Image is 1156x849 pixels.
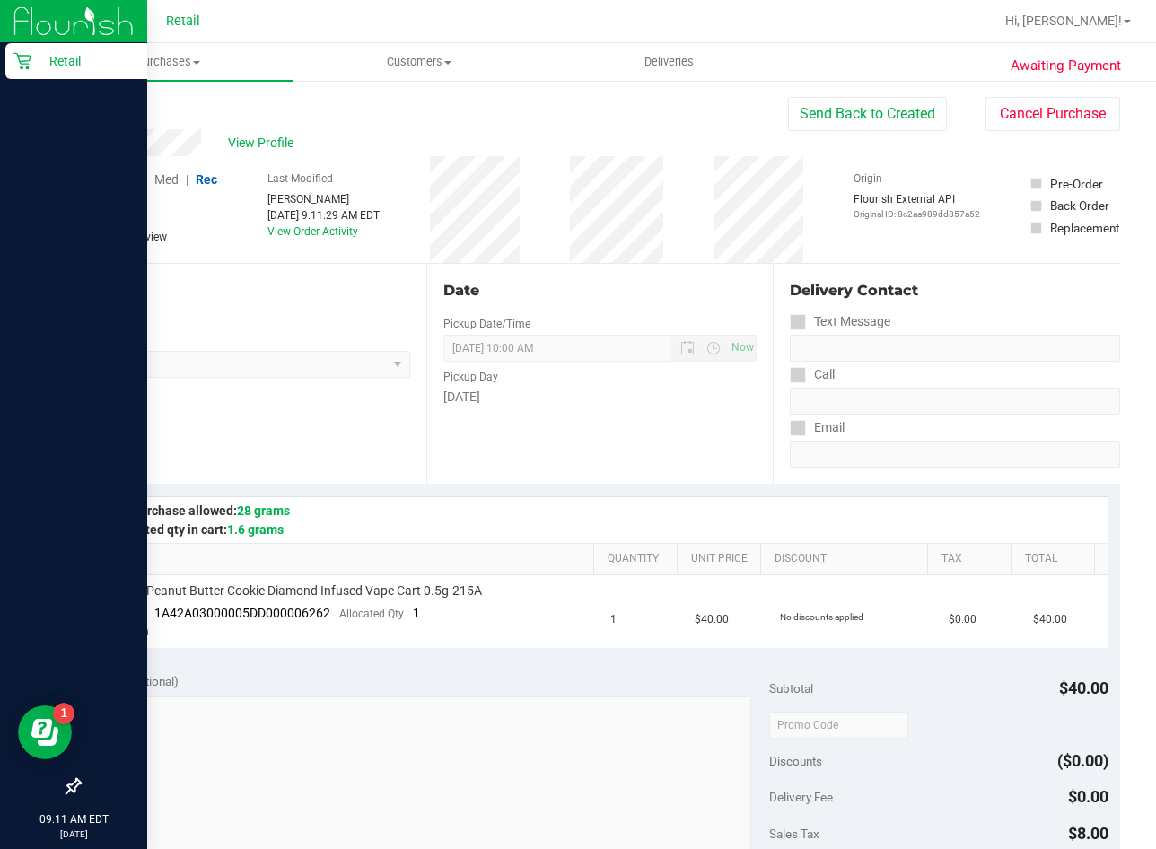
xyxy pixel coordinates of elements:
[1011,56,1121,76] span: Awaiting Payment
[267,207,380,223] div: [DATE] 9:11:29 AM EDT
[1033,611,1067,628] span: $40.00
[413,606,420,620] span: 1
[443,280,758,302] div: Date
[695,611,729,628] span: $40.00
[1050,175,1103,193] div: Pre-Order
[294,54,543,70] span: Customers
[769,745,822,777] span: Discounts
[1050,197,1109,214] div: Back Order
[43,54,293,70] span: Purchases
[854,171,882,187] label: Origin
[769,681,813,696] span: Subtotal
[620,54,718,70] span: Deliveries
[775,552,920,566] a: Discount
[1068,824,1108,843] span: $8.00
[106,552,586,566] a: SKU
[267,225,358,238] a: View Order Activity
[1068,787,1108,806] span: $0.00
[293,43,544,81] a: Customers
[228,134,300,153] span: View Profile
[985,97,1120,131] button: Cancel Purchase
[31,50,139,72] p: Retail
[267,191,380,207] div: [PERSON_NAME]
[166,13,200,29] span: Retail
[691,552,753,566] a: Unit Price
[8,827,139,841] p: [DATE]
[769,827,819,841] span: Sales Tax
[18,705,72,759] iframe: Resource center
[854,207,980,221] p: Original ID: 8c2aa989dd857a52
[790,280,1120,302] div: Delivery Contact
[43,43,293,81] a: Purchases
[443,369,498,385] label: Pickup Day
[1005,13,1122,28] span: Hi, [PERSON_NAME]!
[106,503,290,518] span: Max purchase allowed:
[106,522,284,537] span: Estimated qty in cart:
[949,611,976,628] span: $0.00
[1025,552,1087,566] a: Total
[237,503,290,518] span: 28 grams
[53,703,74,724] iframe: Resource center unread badge
[608,552,670,566] a: Quantity
[186,172,188,187] span: |
[79,280,410,302] div: Location
[790,388,1120,415] input: Format: (999) 999-9999
[154,606,330,620] span: 1A42A03000005DD000006262
[443,388,758,407] div: [DATE]
[1057,751,1108,770] span: ($0.00)
[13,52,31,70] inline-svg: Retail
[8,811,139,827] p: 09:11 AM EDT
[267,171,333,187] label: Last Modified
[1059,678,1108,697] span: $40.00
[544,43,794,81] a: Deliveries
[790,362,835,388] label: Call
[788,97,947,131] button: Send Back to Created
[941,552,1003,566] a: Tax
[1050,219,1119,237] div: Replacement
[790,309,890,335] label: Text Message
[854,191,980,221] div: Flourish External API
[610,611,617,628] span: 1
[339,608,404,620] span: Allocated Qty
[227,522,284,537] span: 1.6 grams
[103,582,482,600] span: Electric Peanut Butter Cookie Diamond Infused Vape Cart 0.5g-215A
[790,335,1120,362] input: Format: (999) 999-9999
[154,172,179,187] span: Med
[769,712,908,739] input: Promo Code
[769,790,833,804] span: Delivery Fee
[196,172,217,187] span: Rec
[443,316,530,332] label: Pickup Date/Time
[780,612,863,622] span: No discounts applied
[790,415,845,441] label: Email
